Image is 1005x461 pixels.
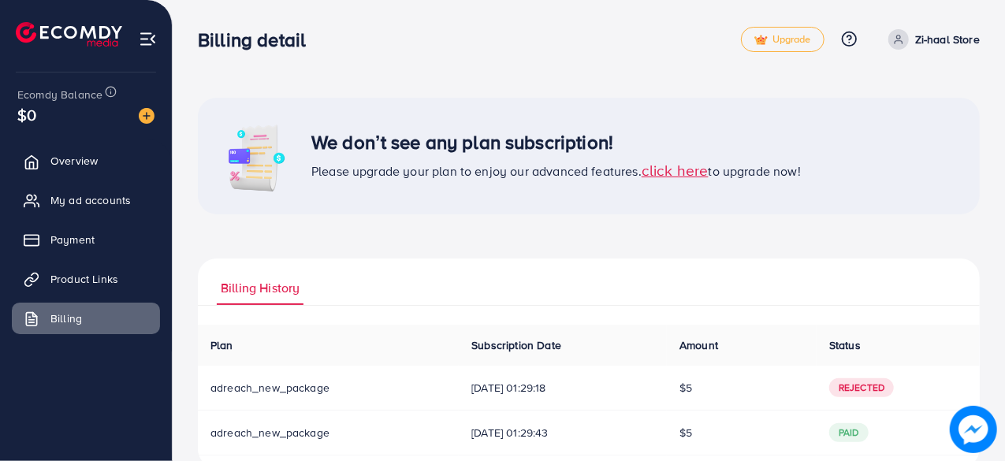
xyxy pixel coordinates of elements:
a: Billing [12,303,160,334]
span: Product Links [50,271,118,287]
img: image [139,108,154,124]
span: [DATE] 01:29:18 [471,380,654,396]
span: Rejected [829,378,894,397]
img: menu [139,30,157,48]
img: logo [16,22,122,46]
span: [DATE] 01:29:43 [471,425,654,441]
span: adreach_new_package [210,425,329,441]
span: $5 [679,380,692,396]
a: Zi-haal Store [882,29,980,50]
span: Plan [210,337,233,353]
span: Billing History [221,279,300,297]
a: My ad accounts [12,184,160,216]
a: tickUpgrade [741,27,824,52]
h3: Billing detail [198,28,318,51]
span: $5 [679,425,692,441]
img: image [950,406,997,453]
a: Product Links [12,263,160,295]
span: Ecomdy Balance [17,87,102,102]
span: Please upgrade your plan to enjoy our advanced features. to upgrade now! [311,162,801,180]
p: Zi-haal Store [915,30,980,49]
img: image [217,117,296,195]
span: click here [642,159,709,180]
span: $0 [17,103,36,126]
span: Overview [50,153,98,169]
span: Amount [679,337,718,353]
span: Billing [50,310,82,326]
span: adreach_new_package [210,380,329,396]
span: Status [829,337,861,353]
span: Upgrade [754,34,811,46]
span: My ad accounts [50,192,131,208]
a: Overview [12,145,160,177]
span: paid [829,423,869,442]
span: Subscription Date [471,337,561,353]
a: Payment [12,224,160,255]
img: tick [754,35,768,46]
h3: We don’t see any plan subscription! [311,131,801,154]
span: Payment [50,232,95,247]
